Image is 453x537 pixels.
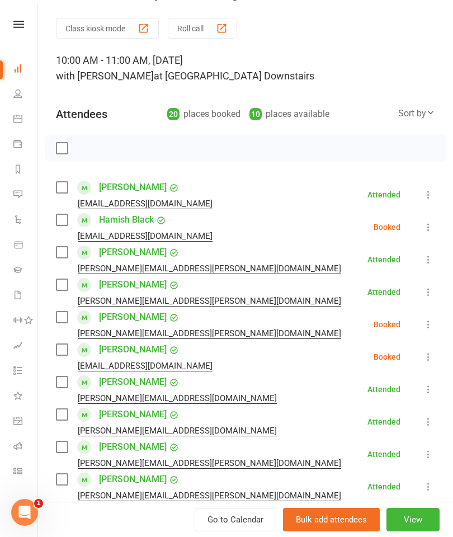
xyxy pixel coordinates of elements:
span: at [GEOGRAPHIC_DATA] Downstairs [154,70,314,82]
button: Class kiosk mode [56,18,159,39]
div: 10:00 AM - 11:00 AM, [DATE] [56,53,435,84]
div: Sort by [398,106,435,121]
iframe: Intercom live chat [11,499,38,526]
div: Booked [374,321,400,328]
button: View [386,508,440,531]
a: [PERSON_NAME] [99,178,167,196]
a: [PERSON_NAME] [99,406,167,423]
div: Attended [367,256,400,263]
a: Hamish Black [99,211,154,229]
div: Attended [367,385,400,393]
a: [PERSON_NAME] [99,341,167,359]
a: [PERSON_NAME] [99,243,167,261]
button: Roll call [168,18,237,39]
a: Class kiosk mode [13,460,39,485]
span: with [PERSON_NAME] [56,70,154,82]
div: Attended [367,483,400,491]
a: [PERSON_NAME] [99,308,167,326]
a: [PERSON_NAME] [99,276,167,294]
a: People [13,82,39,107]
button: Bulk add attendees [283,508,380,531]
div: places available [249,106,329,122]
a: Payments [13,133,39,158]
div: Attended [367,191,400,199]
a: Product Sales [13,233,39,258]
a: Assessments [13,334,39,359]
a: Reports [13,158,39,183]
div: places booked [167,106,240,122]
a: [PERSON_NAME] [99,373,167,391]
a: Roll call kiosk mode [13,435,39,460]
div: 10 [249,108,262,120]
div: Attendees [56,106,107,122]
div: Attended [367,450,400,458]
div: Attended [367,288,400,296]
div: 20 [167,108,180,120]
a: Go to Calendar [195,508,276,531]
div: Booked [374,353,400,361]
a: General attendance kiosk mode [13,409,39,435]
div: Attended [367,418,400,426]
div: Booked [374,223,400,231]
span: 1 [34,499,43,508]
a: [PERSON_NAME] [99,438,167,456]
a: What's New [13,384,39,409]
a: Calendar [13,107,39,133]
a: Dashboard [13,57,39,82]
a: [PERSON_NAME] [99,470,167,488]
